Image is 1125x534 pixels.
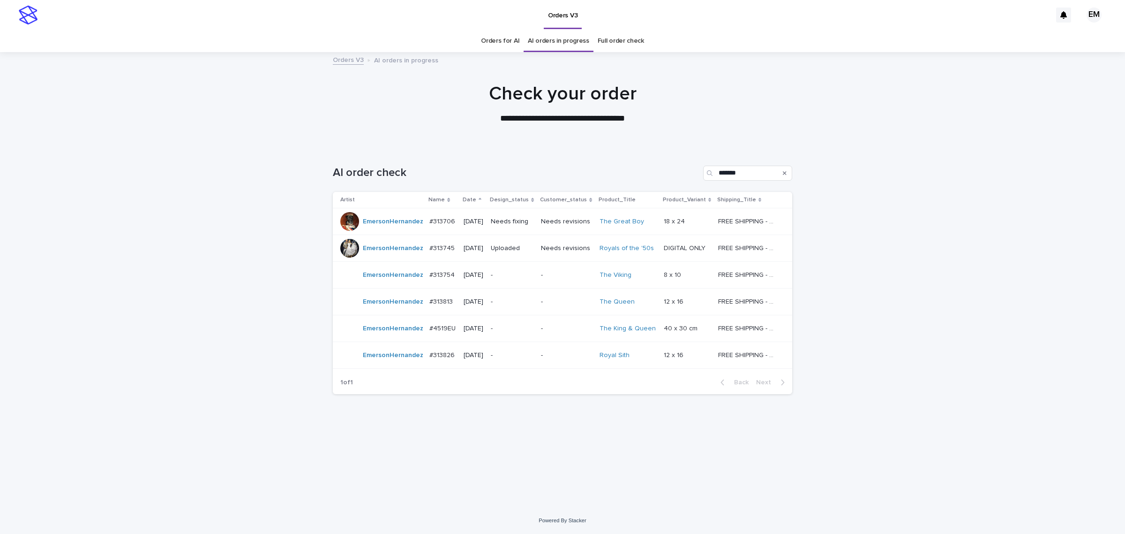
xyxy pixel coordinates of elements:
[718,323,779,333] p: FREE SHIPPING - preview in 1-2 business days, after your approval delivery will take 6-10 busines...
[541,351,592,359] p: -
[600,218,644,226] a: The Great Boy
[333,342,792,369] tr: EmersonHernandez #313826#313826 [DATE]--Royal Sith 12 x 1612 x 16 FREE SHIPPING - preview in 1-2 ...
[333,289,792,315] tr: EmersonHernandez #313813#313813 [DATE]--The Queen 12 x 1612 x 16 FREE SHIPPING - preview in 1-2 b...
[363,351,423,359] a: EmersonHernandez
[541,244,592,252] p: Needs revisions
[363,271,423,279] a: EmersonHernandez
[491,351,533,359] p: -
[600,271,631,279] a: The Viking
[598,30,644,52] a: Full order check
[541,271,592,279] p: -
[429,269,457,279] p: #313754
[752,378,792,387] button: Next
[703,166,792,181] input: Search
[333,235,792,262] tr: EmersonHernandez #313745#313745 [DATE]UploadedNeeds revisionsRoyals of the '50s DIGITAL ONLYDIGIT...
[600,244,654,252] a: Royals of the '50s
[541,325,592,333] p: -
[539,518,586,523] a: Powered By Stacker
[463,195,476,205] p: Date
[600,298,635,306] a: The Queen
[333,371,360,394] p: 1 of 1
[429,243,457,252] p: #313745
[363,244,423,252] a: EmersonHernandez
[363,298,423,306] a: EmersonHernandez
[728,379,749,386] span: Back
[340,195,355,205] p: Artist
[664,243,707,252] p: DIGITAL ONLY
[333,315,792,342] tr: EmersonHernandez #4519EU#4519EU [DATE]--The King & Queen 40 x 30 cm40 x 30 cm FREE SHIPPING - pre...
[600,351,630,359] a: Royal Sith
[363,218,423,226] a: EmersonHernandez
[717,195,756,205] p: Shipping_Title
[491,298,533,306] p: -
[718,243,779,252] p: FREE SHIPPING - preview in 1-2 business days, after your approval delivery will take 5-10 b.d.
[429,296,455,306] p: #313813
[718,216,779,226] p: FREE SHIPPING - preview in 1-2 business days, after your approval delivery will take 5-10 b.d.
[464,218,483,226] p: [DATE]
[464,244,483,252] p: [DATE]
[333,262,792,289] tr: EmersonHernandez #313754#313754 [DATE]--The Viking 8 x 108 x 10 FREE SHIPPING - preview in 1-2 bu...
[428,195,445,205] p: Name
[491,271,533,279] p: -
[491,244,533,252] p: Uploaded
[713,378,752,387] button: Back
[541,218,592,226] p: Needs revisions
[464,351,483,359] p: [DATE]
[540,195,587,205] p: Customer_status
[333,83,792,105] h1: Check your order
[363,325,423,333] a: EmersonHernandez
[600,325,656,333] a: The King & Queen
[464,271,483,279] p: [DATE]
[333,166,699,180] h1: AI order check
[464,325,483,333] p: [DATE]
[429,323,457,333] p: #4519EU
[491,218,533,226] p: Needs fixing
[1087,8,1102,23] div: EM
[664,216,687,226] p: 18 x 24
[541,298,592,306] p: -
[374,54,438,65] p: AI orders in progress
[490,195,529,205] p: Design_status
[19,6,37,24] img: stacker-logo-s-only.png
[333,54,364,65] a: Orders V3
[664,323,699,333] p: 40 x 30 cm
[664,269,683,279] p: 8 x 10
[663,195,706,205] p: Product_Variant
[718,350,779,359] p: FREE SHIPPING - preview in 1-2 business days, after your approval delivery will take 5-10 b.d.
[528,30,589,52] a: AI orders in progress
[756,379,777,386] span: Next
[429,216,457,226] p: #313706
[491,325,533,333] p: -
[333,208,792,235] tr: EmersonHernandez #313706#313706 [DATE]Needs fixingNeeds revisionsThe Great Boy 18 x 2418 x 24 FRE...
[481,30,519,52] a: Orders for AI
[429,350,457,359] p: #313826
[599,195,636,205] p: Product_Title
[664,296,685,306] p: 12 x 16
[718,296,779,306] p: FREE SHIPPING - preview in 1-2 business days, after your approval delivery will take 5-10 b.d.
[464,298,483,306] p: [DATE]
[718,269,779,279] p: FREE SHIPPING - preview in 1-2 business days, after your approval delivery will take 5-10 b.d.
[664,350,685,359] p: 12 x 16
